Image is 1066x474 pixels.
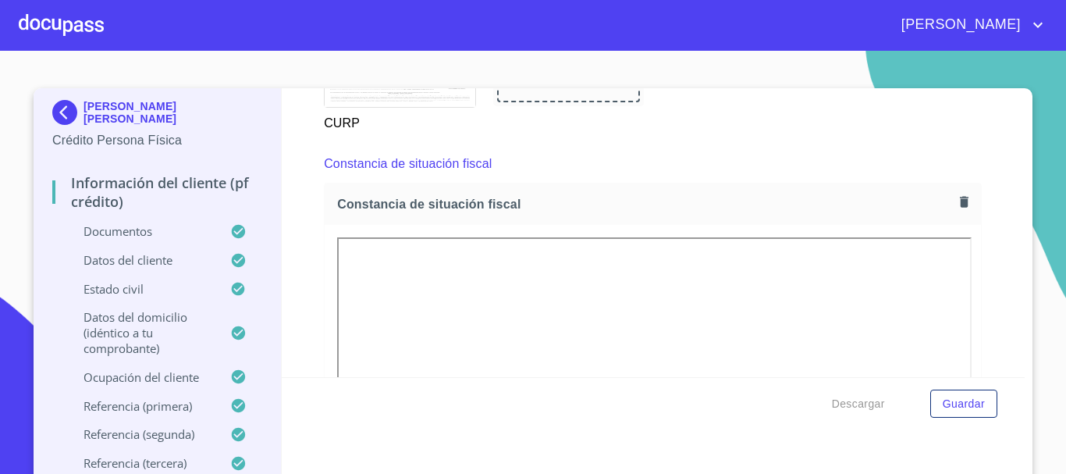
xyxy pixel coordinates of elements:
span: Constancia de situación fiscal [337,196,954,212]
div: [PERSON_NAME] [PERSON_NAME] [52,100,262,131]
p: [PERSON_NAME] [PERSON_NAME] [84,100,262,125]
button: account of current user [890,12,1047,37]
p: Datos del domicilio (idéntico a tu comprobante) [52,309,230,356]
button: Guardar [930,390,997,419]
button: Descargar [826,390,891,419]
p: Estado Civil [52,281,230,297]
span: Descargar [832,394,885,414]
span: Guardar [943,394,985,414]
p: Datos del cliente [52,252,230,268]
img: Docupass spot blue [52,100,84,125]
p: CURP [324,108,474,133]
span: [PERSON_NAME] [890,12,1029,37]
p: Referencia (tercera) [52,455,230,471]
p: Documentos [52,223,230,239]
p: Ocupación del Cliente [52,369,230,385]
p: Referencia (segunda) [52,426,230,442]
p: Crédito Persona Física [52,131,262,150]
p: Información del cliente (PF crédito) [52,173,262,211]
p: Referencia (primera) [52,398,230,414]
p: Constancia de situación fiscal [324,155,492,173]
